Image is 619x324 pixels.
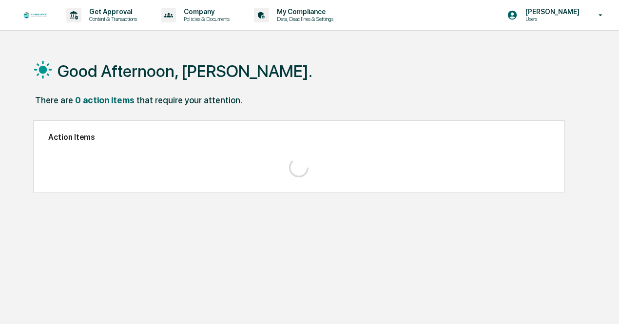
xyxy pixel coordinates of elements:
[23,12,47,18] img: logo
[75,95,135,105] div: 0 action items
[136,95,242,105] div: that require your attention.
[269,8,338,16] p: My Compliance
[35,95,73,105] div: There are
[81,16,142,22] p: Content & Transactions
[518,8,584,16] p: [PERSON_NAME]
[176,16,234,22] p: Policies & Documents
[518,16,584,22] p: Users
[176,8,234,16] p: Company
[269,16,338,22] p: Data, Deadlines & Settings
[81,8,142,16] p: Get Approval
[58,61,312,81] h1: Good Afternoon, [PERSON_NAME].
[48,133,550,142] h2: Action Items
